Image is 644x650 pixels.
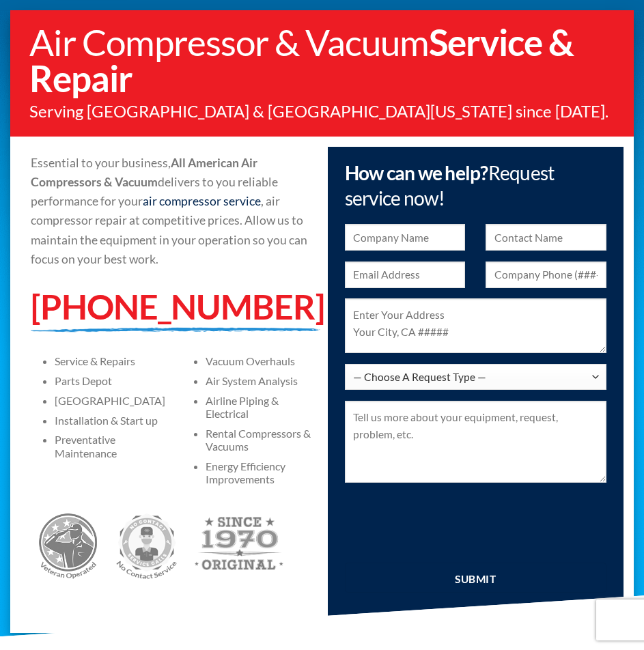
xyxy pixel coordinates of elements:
[345,499,552,552] iframe: reCAPTCHA
[206,354,312,367] p: Vacuum Overhauls
[143,194,261,208] a: air compressor service
[31,156,307,266] span: Essential to your business, delivers to you reliable performance for your , air compressor repair...
[345,563,607,593] input: Submit
[345,161,555,210] span: Request service now!
[55,433,161,459] p: Preventative Maintenance
[29,20,574,100] strong: Service & Repair
[206,374,312,387] p: Air System Analysis
[29,24,620,96] h1: Air Compressor & Vacuum
[206,460,312,485] p: Energy Efficiency Improvements
[345,161,555,210] span: How can we help?
[206,394,312,420] p: Airline Piping & Electrical
[55,414,161,427] p: Installation & Start up
[29,103,620,119] p: Serving [GEOGRAPHIC_DATA] & [GEOGRAPHIC_DATA][US_STATE] since [DATE].
[55,374,161,387] p: Parts Depot
[31,285,324,327] a: [PHONE_NUMBER]
[55,394,161,407] p: [GEOGRAPHIC_DATA]
[486,262,606,288] input: Company Phone (###-###-####)
[206,427,312,453] p: Rental Compressors & Vacuums
[345,262,466,288] input: Email Address
[486,224,606,251] input: Contact Name
[345,224,466,251] input: Company Name
[55,354,161,367] p: Service & Repairs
